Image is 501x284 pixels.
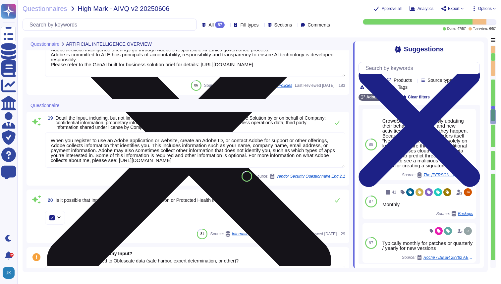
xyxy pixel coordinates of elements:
img: user [3,267,15,279]
span: Questionnaires [23,5,67,12]
span: Roche / DMSR 28782 AEP Marketo [PERSON_NAME] Platform RfP Appendix 7 Technology Architecture Ques... [423,256,473,259]
span: Options [478,7,492,11]
span: ARTIFICIAL INTELLIGENCE OVERVIEW [66,42,152,46]
input: Search by keywords [26,19,196,30]
span: Source: [436,211,473,216]
span: 81 [200,232,204,236]
span: 29 [339,232,345,236]
span: 20 [45,198,53,202]
span: Questionnaire [30,103,59,108]
button: Approve all [374,6,402,11]
span: Approve all [382,7,402,11]
span: 86 [194,84,198,87]
span: Done: [447,27,456,30]
img: user [464,188,472,196]
span: Questionnaire [30,42,59,46]
input: Search by keywords [362,62,479,74]
div: 57 [215,22,225,28]
span: 183 [337,84,345,87]
span: All [208,23,214,27]
img: user [464,227,472,235]
span: Fill types [240,23,258,27]
span: 19 [45,116,53,120]
textarea: When you register to use an Adobe application or website, create an Adobe ID, or contact Adobe fo... [45,132,345,168]
span: High Mark - AIVQ v2 20250606 [78,5,170,12]
span: 87 [369,199,373,203]
span: 6 / 57 [489,27,496,30]
div: 9+ [10,253,14,257]
textarea: Adobe Artificial Intelligence offerings go through Adobe's responsible AI Ethics governance proce... [45,41,345,77]
div: Typically monthly for patches or quarterly / yearly for new versions [382,241,473,251]
span: Sections [274,23,292,27]
span: Source: [402,255,473,260]
span: 47 / 57 [457,27,466,30]
button: Analytics [410,6,433,11]
span: To review: [473,27,488,30]
span: 21 [45,251,53,256]
span: Comments [307,23,330,27]
button: user [1,265,19,280]
span: 87 [369,241,373,245]
span: 84 [245,174,249,178]
span: Export [448,7,460,11]
span: Analytics [417,7,433,11]
span: 89 [369,142,373,146]
span: Backups [458,212,473,216]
